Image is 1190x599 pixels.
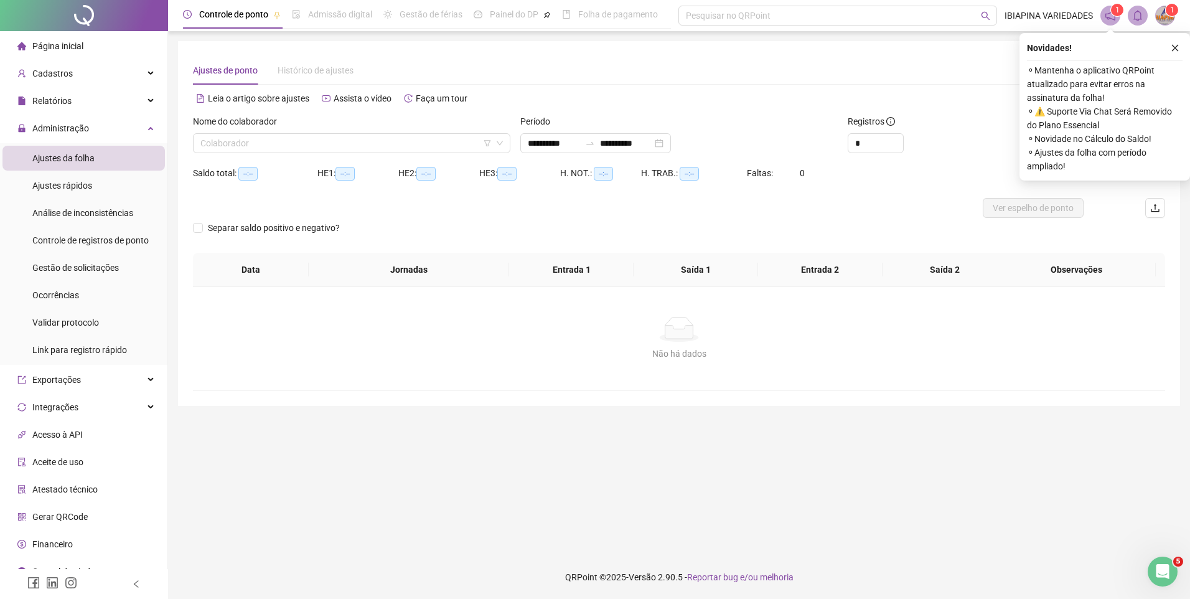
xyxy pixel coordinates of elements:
button: Ver espelho de ponto [983,198,1084,218]
span: info-circle [886,117,895,126]
div: HE 2: [398,166,479,181]
span: export [17,375,26,384]
span: audit [17,458,26,466]
span: Ajustes de ponto [193,65,258,75]
span: qrcode [17,512,26,521]
span: Separar saldo positivo e negativo? [203,221,345,235]
th: Saída 1 [634,253,758,287]
span: facebook [27,577,40,589]
span: swap-right [585,138,595,148]
span: Financeiro [32,539,73,549]
span: clock-circle [183,10,192,19]
div: Saldo total: [193,166,317,181]
label: Nome do colaborador [193,115,285,128]
span: Histórico de ajustes [278,65,354,75]
span: instagram [65,577,77,589]
span: ⚬ Mantenha o aplicativo QRPoint atualizado para evitar erros na assinatura da folha! [1027,64,1183,105]
span: Validar protocolo [32,318,99,328]
span: Gerar QRCode [32,512,88,522]
span: Análise de inconsistências [32,208,133,218]
span: sun [383,10,392,19]
span: info-circle [17,567,26,576]
span: Gestão de férias [400,9,462,19]
span: 1 [1170,6,1174,14]
span: Exportações [32,375,81,385]
span: Integrações [32,402,78,412]
span: Controle de ponto [199,9,268,19]
span: filter [484,139,491,147]
span: ⚬ Ajustes da folha com período ampliado! [1027,146,1183,173]
span: Relatórios [32,96,72,106]
span: Registros [848,115,895,128]
span: api [17,430,26,439]
span: ⚬ Novidade no Cálculo do Saldo! [1027,132,1183,146]
div: Não há dados [208,347,1150,361]
span: home [17,42,26,50]
span: Página inicial [32,41,83,51]
span: --:-- [238,167,258,181]
span: upload [1150,203,1160,213]
span: Painel do DP [490,9,538,19]
iframe: Intercom live chat [1148,557,1178,587]
span: Gestão de solicitações [32,263,119,273]
span: Link para registro rápido [32,345,127,355]
span: notification [1105,10,1116,21]
span: pushpin [273,11,281,19]
label: Período [520,115,558,128]
span: --:-- [680,167,699,181]
sup: 1 [1111,4,1123,16]
span: lock [17,124,26,133]
span: Controle de registros de ponto [32,235,149,245]
span: --:-- [416,167,436,181]
div: H. TRAB.: [641,166,747,181]
span: Faltas: [747,168,775,178]
span: close [1171,44,1179,52]
footer: QRPoint © 2025 - 2.90.5 - [168,555,1190,599]
span: 1 [1115,6,1120,14]
div: H. NOT.: [560,166,641,181]
span: user-add [17,69,26,78]
span: search [981,11,990,21]
span: --:-- [594,167,613,181]
span: --:-- [497,167,517,181]
span: left [132,580,141,588]
span: solution [17,485,26,494]
span: bell [1132,10,1143,21]
span: Aceite de uso [32,457,83,467]
span: Faça um tour [416,93,467,103]
span: Versão [629,572,656,582]
span: Ocorrências [32,290,79,300]
span: Ajustes da folha [32,153,95,163]
span: dollar [17,540,26,549]
th: Jornadas [309,253,509,287]
span: Folha de pagamento [578,9,658,19]
span: 5 [1173,557,1183,567]
span: Atestado técnico [32,484,98,494]
th: Data [193,253,309,287]
span: linkedin [46,577,59,589]
span: Ajustes rápidos [32,181,92,191]
span: ⚬ ⚠️ Suporte Via Chat Será Removido do Plano Essencial [1027,105,1183,132]
div: HE 1: [317,166,398,181]
span: file [17,97,26,105]
span: Cadastros [32,68,73,78]
span: sync [17,403,26,412]
span: Admissão digital [308,9,372,19]
span: to [585,138,595,148]
span: Administração [32,123,89,133]
span: youtube [322,94,330,103]
span: file-done [292,10,301,19]
span: --:-- [335,167,355,181]
span: Assista o vídeo [334,93,391,103]
span: dashboard [474,10,482,19]
span: Acesso à API [32,430,83,440]
span: down [496,139,504,147]
img: 40746 [1156,6,1174,25]
span: Observações [1008,263,1146,276]
span: Central de ajuda [32,567,95,577]
th: Entrada 1 [509,253,634,287]
sup: Atualize o seu contato no menu Meus Dados [1166,4,1178,16]
span: IBIAPINA VARIEDADES [1005,9,1093,22]
span: Leia o artigo sobre ajustes [208,93,309,103]
span: book [562,10,571,19]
